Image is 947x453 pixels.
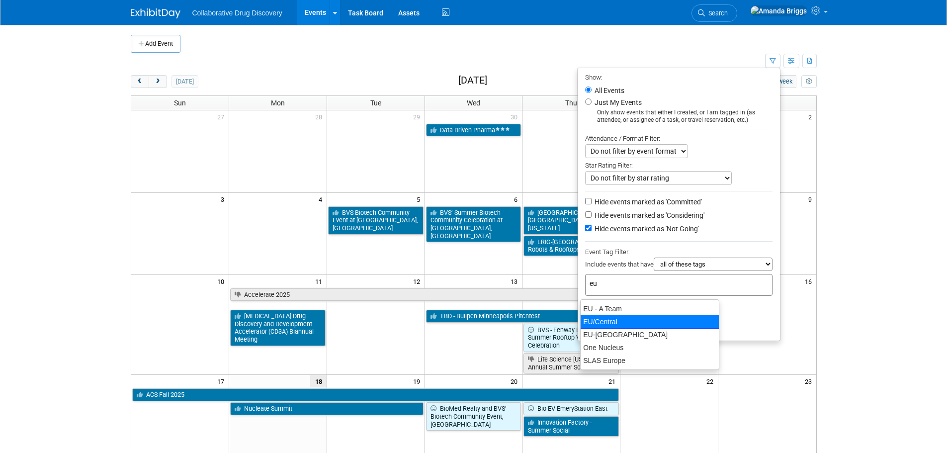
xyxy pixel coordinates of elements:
a: Data Driven Pharma [426,124,521,137]
span: Sun [174,99,186,107]
a: Life Science [US_STATE] Annual Summer Social 2025 [523,353,619,373]
div: Only show events that either I created, or I am tagged in (as attendee, or assignee of a task, or... [585,109,773,124]
label: Hide events marked as 'Considering' [593,210,704,220]
button: prev [131,75,149,88]
span: 28 [314,110,327,123]
button: week [774,75,796,88]
span: 20 [510,375,522,387]
span: 9 [807,193,816,205]
span: 3 [220,193,229,205]
div: SLAS Europe [581,354,719,367]
label: All Events [593,87,624,94]
button: [DATE] [172,75,198,88]
span: Mon [271,99,285,107]
div: Show: [585,71,773,83]
span: 29 [412,110,425,123]
span: 30 [510,110,522,123]
div: EU-[GEOGRAPHIC_DATA] [581,328,719,341]
span: 19 [412,375,425,387]
span: Thu [565,99,577,107]
img: ExhibitDay [131,8,180,18]
h2: [DATE] [458,75,487,86]
span: 18 [310,375,327,387]
a: Innovation Factory - Summer Social [523,416,619,437]
span: 16 [804,275,816,287]
button: Add Event [131,35,180,53]
a: Nucleate Summit [230,402,424,415]
button: myCustomButton [801,75,816,88]
div: Attendance / Format Filter: [585,133,773,144]
span: 22 [705,375,718,387]
a: LRIG-[GEOGRAPHIC_DATA]: Robots & Rooftops [523,236,619,256]
span: 27 [216,110,229,123]
a: Accelerate 2025 [230,288,619,301]
div: Event Tag Filter: [585,246,773,258]
a: TBD - Bullpen Minneapolis Pitchfest [426,310,717,323]
a: BioMed Realty and BVS’ Biotech Community Event, [GEOGRAPHIC_DATA] [426,402,521,431]
label: Just My Events [593,97,642,107]
div: EU/Central [580,315,719,329]
div: EU - A Team [581,302,719,315]
span: 13 [510,275,522,287]
i: Personalize Calendar [806,79,812,85]
span: 23 [804,375,816,387]
span: 10 [216,275,229,287]
span: 6 [513,193,522,205]
div: One Nucleus [581,341,719,354]
img: Amanda Briggs [750,5,807,16]
a: BVS - Fenway Biotech Summer Rooftop Vendor Expo Celebration [523,324,619,352]
a: [GEOGRAPHIC_DATA] in [GEOGRAPHIC_DATA], [US_STATE] [523,206,619,235]
span: 5 [416,193,425,205]
span: Search [705,9,728,17]
label: Hide events marked as 'Not Going' [593,224,699,234]
a: ACS Fall 2025 [132,388,619,401]
a: Bio-EV EmeryStation East [523,402,619,415]
span: 12 [412,275,425,287]
span: 4 [318,193,327,205]
a: BVS Biotech Community Event at [GEOGRAPHIC_DATA], [GEOGRAPHIC_DATA] [328,206,424,235]
button: next [149,75,167,88]
span: Tue [370,99,381,107]
span: 2 [807,110,816,123]
a: BVS’ Summer Biotech Community Celebration at [GEOGRAPHIC_DATA], [GEOGRAPHIC_DATA] [426,206,521,243]
span: 21 [607,375,620,387]
input: Type tag and hit enter [590,278,729,288]
span: 11 [314,275,327,287]
span: Collaborative Drug Discovery [192,9,282,17]
a: [MEDICAL_DATA] Drug Discovery and Development Accelerator (CD3A) Biannual Meeting [230,310,326,346]
span: 17 [216,375,229,387]
span: Wed [467,99,480,107]
div: Star Rating Filter: [585,158,773,171]
label: Hide events marked as 'Committed' [593,197,702,207]
div: Include events that have [585,258,773,274]
a: Search [691,4,737,22]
